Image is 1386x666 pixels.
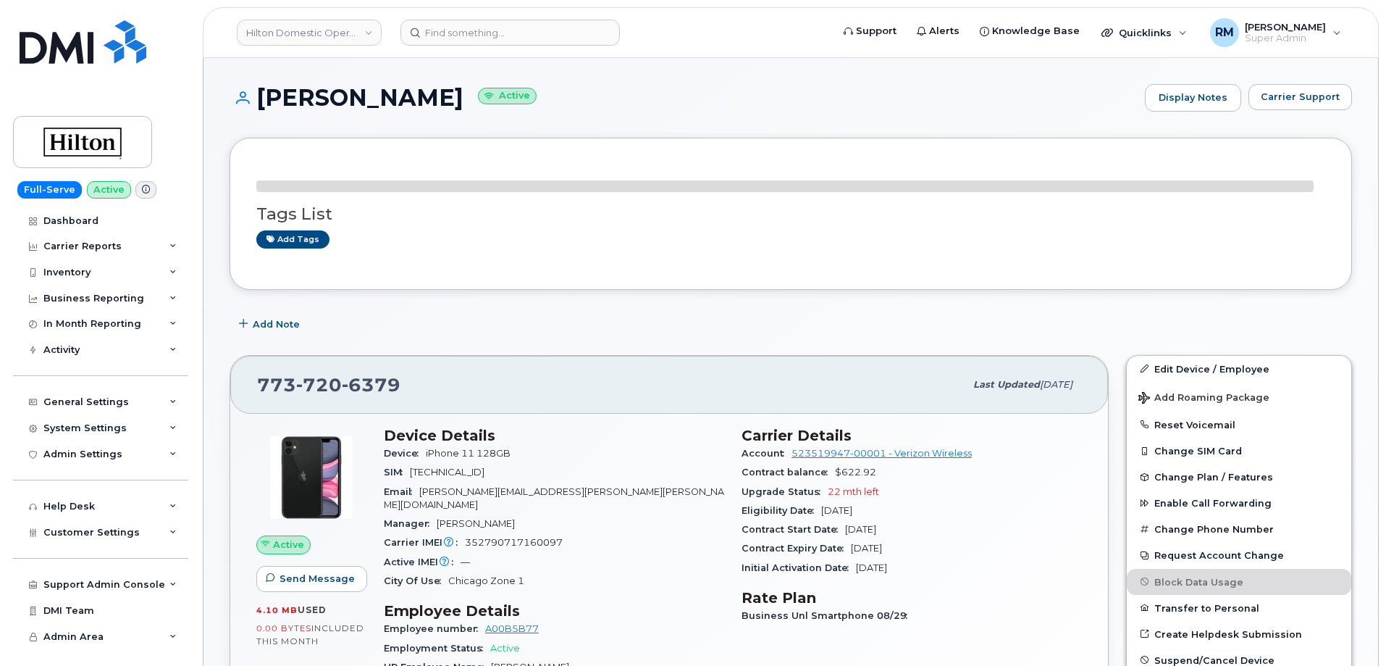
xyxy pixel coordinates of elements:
span: — [461,557,470,567]
button: Request Account Change [1127,542,1351,568]
span: 773 [257,374,400,396]
span: Employment Status [384,643,490,654]
span: 352790717160097 [465,537,563,548]
span: Last updated [973,379,1040,390]
span: 0.00 Bytes [256,623,311,633]
span: Business Unl Smartphone 08/29 [742,610,915,621]
span: [DATE] [845,524,876,535]
span: Account [742,448,791,459]
button: Block Data Usage [1127,569,1351,595]
button: Send Message [256,566,367,592]
button: Transfer to Personal [1127,595,1351,621]
h3: Device Details [384,427,724,444]
img: iPhone_11.jpg [268,434,355,521]
span: Send Message [280,572,355,586]
span: 6379 [342,374,400,396]
span: Contract balance [742,467,835,478]
span: used [298,604,327,615]
span: Active [273,538,304,551]
span: Employee number [384,623,485,634]
a: Create Helpdesk Submission [1127,621,1351,647]
h1: [PERSON_NAME] [230,85,1138,110]
span: Add Roaming Package [1138,392,1269,406]
span: 22 mth left [828,486,879,497]
span: Change Plan / Features [1154,472,1273,483]
button: Change Phone Number [1127,516,1351,542]
button: Carrier Support [1248,84,1352,110]
span: Suspend/Cancel Device [1154,654,1274,665]
button: Add Note [230,312,312,338]
span: Chicago Zone 1 [448,575,524,586]
span: [DATE] [856,562,887,573]
small: Active [478,88,537,104]
span: Eligibility Date [742,505,821,516]
span: Contract Expiry Date [742,543,851,554]
a: Display Notes [1145,84,1241,112]
span: [DATE] [851,543,882,554]
button: Add Roaming Package [1127,382,1351,412]
span: [TECHNICAL_ID] [410,467,484,478]
span: iPhone 11 128GB [426,448,511,459]
span: [PERSON_NAME] [437,518,515,529]
span: Add Note [253,317,300,331]
button: Change Plan / Features [1127,464,1351,490]
span: Enable Call Forwarding [1154,498,1272,509]
span: $622.92 [835,467,876,478]
span: City Of Use [384,575,448,586]
span: [DATE] [1040,379,1072,390]
button: Enable Call Forwarding [1127,490,1351,516]
h3: Employee Details [384,602,724,620]
span: Carrier IMEI [384,537,465,548]
span: included this month [256,623,364,646]
h3: Rate Plan [742,589,1082,607]
span: [DATE] [821,505,852,516]
span: [PERSON_NAME][EMAIL_ADDRESS][PERSON_NAME][PERSON_NAME][DOMAIN_NAME] [384,486,724,510]
button: Reset Voicemail [1127,412,1351,438]
span: 4.10 MB [256,605,298,615]
span: Email [384,486,419,497]
span: Manager [384,518,437,529]
span: Active IMEI [384,557,461,567]
a: A00B5B77 [485,623,539,634]
button: Change SIM Card [1127,438,1351,464]
h3: Carrier Details [742,427,1082,444]
a: Edit Device / Employee [1127,356,1351,382]
span: Active [490,643,520,654]
span: Contract Start Date [742,524,845,535]
a: 523519947-00001 - Verizon Wireless [791,448,972,459]
a: Add tags [256,230,329,249]
span: 720 [296,374,342,396]
span: Device [384,448,426,459]
span: Upgrade Status [742,486,828,497]
span: Initial Activation Date [742,562,856,573]
span: SIM [384,467,410,478]
span: Carrier Support [1261,90,1340,104]
h3: Tags List [256,205,1325,223]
